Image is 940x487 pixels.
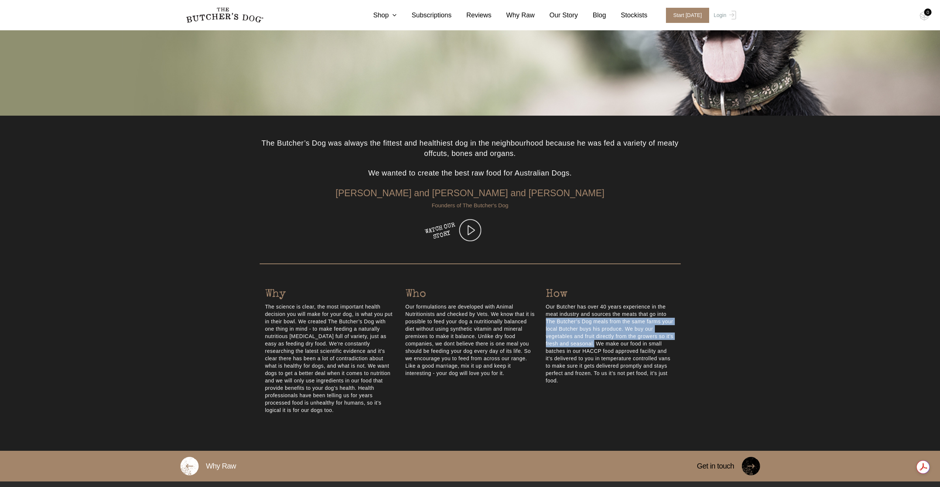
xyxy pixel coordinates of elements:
[712,8,736,23] a: Login
[578,10,606,20] a: Blog
[358,10,397,20] a: Shop
[199,451,243,481] h5: Why Raw
[265,303,394,414] p: The science is clear, the most important health decision you will make for your dog, is what you ...
[606,10,647,20] a: Stockists
[924,8,932,16] div: 0
[492,10,535,20] a: Why Raw
[920,11,929,21] img: TBD_Cart-Empty.png
[260,202,681,209] h6: Founders of The Butcher's Dog
[546,303,675,384] p: Our Butcher has over 40 years experience in the meat industry and sources the meats that go into ...
[260,138,681,168] p: The Butcher’s Dog was always the fittest and healthiest dog in the neighbourhood because he was f...
[180,457,199,476] img: TBD_Button_Gold_new-white.png
[423,221,459,243] h4: WATCH OUR STORY
[690,451,742,481] h5: Get in touch
[260,187,681,202] h3: [PERSON_NAME] and [PERSON_NAME] and [PERSON_NAME]
[406,303,535,377] p: Our formulations are developed with Animal Nutritionists and checked by Vets. We know that it is ...
[659,8,712,23] a: Start [DATE]
[265,286,394,303] h4: Why
[742,457,760,476] img: TBD_Button_Black_100-new-black.png
[546,286,675,303] h4: How
[406,286,535,303] h4: Who
[452,10,492,20] a: Reviews
[666,8,710,23] span: Start [DATE]
[397,10,451,20] a: Subscriptions
[535,10,578,20] a: Our Story
[260,168,681,187] p: We wanted to create the best raw food for Australian Dogs.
